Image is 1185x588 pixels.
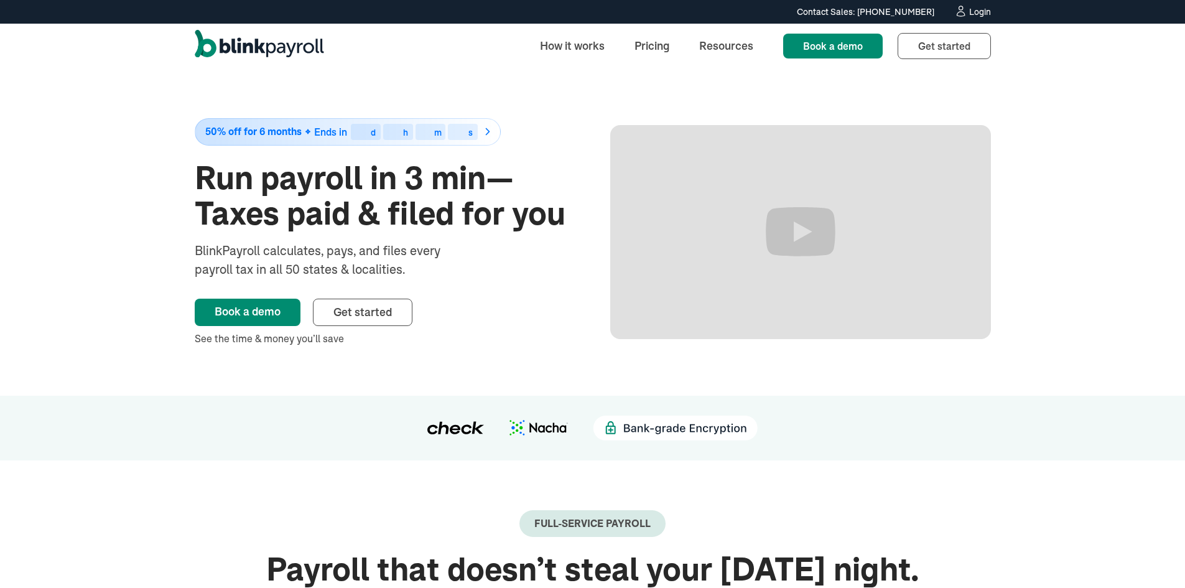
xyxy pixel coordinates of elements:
[898,33,991,59] a: Get started
[195,118,575,146] a: 50% off for 6 monthsEnds indhms
[530,32,615,59] a: How it works
[434,128,442,137] div: m
[954,5,991,19] a: Login
[783,34,883,58] a: Book a demo
[625,32,679,59] a: Pricing
[689,32,763,59] a: Resources
[313,299,412,326] a: Get started
[797,6,934,19] div: Contact Sales: [PHONE_NUMBER]
[468,128,473,137] div: s
[195,241,473,279] div: BlinkPayroll calculates, pays, and files every payroll tax in all 50 states & localities.
[969,7,991,16] div: Login
[918,40,970,52] span: Get started
[195,161,575,231] h1: Run payroll in 3 min—Taxes paid & filed for you
[195,30,324,62] a: home
[610,125,991,339] iframe: Run Payroll in 3 min with BlinkPayroll
[803,40,863,52] span: Book a demo
[333,305,392,319] span: Get started
[314,126,347,138] span: Ends in
[195,331,575,346] div: See the time & money you’ll save
[195,299,300,326] a: Book a demo
[403,128,408,137] div: h
[205,126,302,137] span: 50% off for 6 months
[371,128,376,137] div: d
[195,552,991,587] h2: Payroll that doesn’t steal your [DATE] night.
[534,518,651,530] div: Full-Service payroll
